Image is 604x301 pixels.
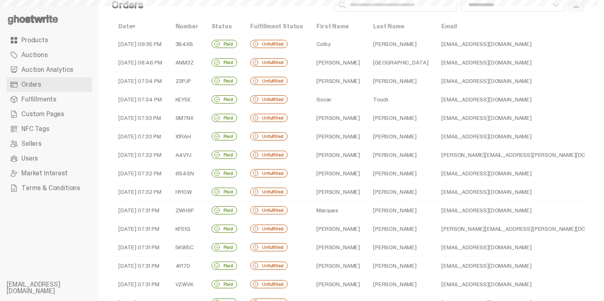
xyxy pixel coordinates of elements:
td: 5KW5C [169,238,205,257]
a: Users [7,151,92,166]
span: Custom Pages [21,111,64,117]
td: [DATE] 07:31 PM [112,238,169,257]
td: Socar [310,90,367,109]
a: Fulfillments [7,92,92,107]
td: ANM3Z [169,53,205,72]
td: KEY5E [169,90,205,109]
td: [PERSON_NAME] [367,201,435,220]
td: [DATE] 07:32 PM [112,183,169,201]
div: Paid [212,151,237,159]
a: Auctions [7,48,92,62]
td: [PERSON_NAME] [367,238,435,257]
td: [DATE] 07:32 PM [112,164,169,183]
div: Paid [212,40,237,48]
a: Sellers [7,136,92,151]
div: Unfulfilled [250,40,288,48]
a: Market Interest [7,166,92,181]
td: [DATE] 07:34 PM [112,72,169,90]
td: [DATE] 07:31 PM [112,201,169,220]
td: [PERSON_NAME] [367,220,435,238]
li: [EMAIL_ADDRESS][DOMAIN_NAME] [7,281,105,294]
td: [PERSON_NAME] [367,35,435,53]
td: [PERSON_NAME] [367,257,435,275]
div: Paid [212,169,237,177]
span: Fulfillments [21,96,56,103]
th: Status [205,18,244,35]
td: [GEOGRAPHIC_DATA] [367,53,435,72]
td: [PERSON_NAME] [367,72,435,90]
div: Unfulfilled [250,77,288,85]
div: Unfulfilled [250,280,288,288]
div: Unfulfilled [250,151,288,159]
td: [DATE] 07:31 PM [112,220,169,238]
span: Auction Analytics [21,67,73,73]
td: [PERSON_NAME] [310,220,367,238]
a: Auction Analytics [7,62,92,77]
div: Paid [212,58,237,67]
div: Unfulfilled [250,58,288,67]
span: Users [21,155,38,162]
td: [PERSON_NAME] [310,238,367,257]
td: [PERSON_NAME] [367,109,435,127]
td: [PERSON_NAME] [310,275,367,294]
th: First Name [310,18,367,35]
td: [PERSON_NAME] [310,109,367,127]
td: [DATE] 07:33 PM [112,109,169,127]
a: Date▾ [118,23,135,30]
td: [PERSON_NAME] [310,183,367,201]
div: Paid [212,114,237,122]
div: Unfulfilled [250,132,288,140]
div: Paid [212,95,237,103]
td: [PERSON_NAME] [367,183,435,201]
td: [DATE] 07:31 PM [112,257,169,275]
a: NFC Tags [7,122,92,136]
div: Paid [212,132,237,140]
th: Fulfillment Status [244,18,310,35]
td: Touch [367,90,435,109]
td: [DATE] 07:31 PM [112,275,169,294]
th: Number [169,18,205,35]
td: 6S4SN [169,164,205,183]
td: [PERSON_NAME] [367,164,435,183]
td: [DATE] 07:33 PM [112,127,169,146]
div: Paid [212,262,237,270]
span: Sellers [21,140,41,147]
span: Orders [21,81,41,88]
td: Marques [310,201,367,220]
td: [PERSON_NAME] [310,53,367,72]
a: Products [7,33,92,48]
div: Paid [212,225,237,233]
td: A4VYJ [169,146,205,164]
td: [DATE] 07:32 PM [112,146,169,164]
div: Paid [212,280,237,288]
td: [PERSON_NAME] [310,127,367,146]
td: KF51G [169,220,205,238]
span: Products [21,37,48,44]
a: Terms & Conditions [7,181,92,195]
td: [DATE] 07:34 PM [112,90,169,109]
a: Orders [7,77,92,92]
div: Unfulfilled [250,225,288,233]
td: [DATE] 08:46 PM [112,53,169,72]
div: Unfulfilled [250,95,288,103]
div: Unfulfilled [250,169,288,177]
td: [PERSON_NAME] [310,164,367,183]
span: Auctions [21,52,48,58]
td: Z3PJP [169,72,205,90]
div: Unfulfilled [250,262,288,270]
td: SM7NX [169,109,205,127]
td: HY10W [169,183,205,201]
td: Colby [310,35,367,53]
div: Paid [212,206,237,214]
td: [PERSON_NAME] [367,146,435,164]
td: X1RAH [169,127,205,146]
td: [PERSON_NAME] [310,257,367,275]
div: Paid [212,188,237,196]
td: [PERSON_NAME] [367,127,435,146]
td: [PERSON_NAME] [310,72,367,90]
div: Paid [212,77,237,85]
div: Paid [212,243,237,251]
span: Terms & Conditions [21,185,80,191]
div: Unfulfilled [250,188,288,196]
span: Market Interest [21,170,68,177]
